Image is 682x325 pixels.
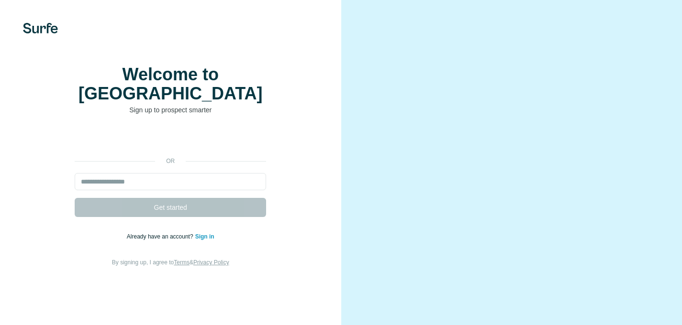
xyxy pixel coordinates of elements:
a: Sign in [195,233,214,240]
iframe: Przycisk Zaloguj się przez Google [70,129,271,150]
p: Sign up to prospect smarter [75,105,266,115]
a: Privacy Policy [193,259,229,266]
img: Surfe's logo [23,23,58,33]
a: Terms [174,259,190,266]
span: By signing up, I agree to & [112,259,229,266]
h1: Welcome to [GEOGRAPHIC_DATA] [75,65,266,103]
p: or [155,157,186,165]
span: Already have an account? [127,233,195,240]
